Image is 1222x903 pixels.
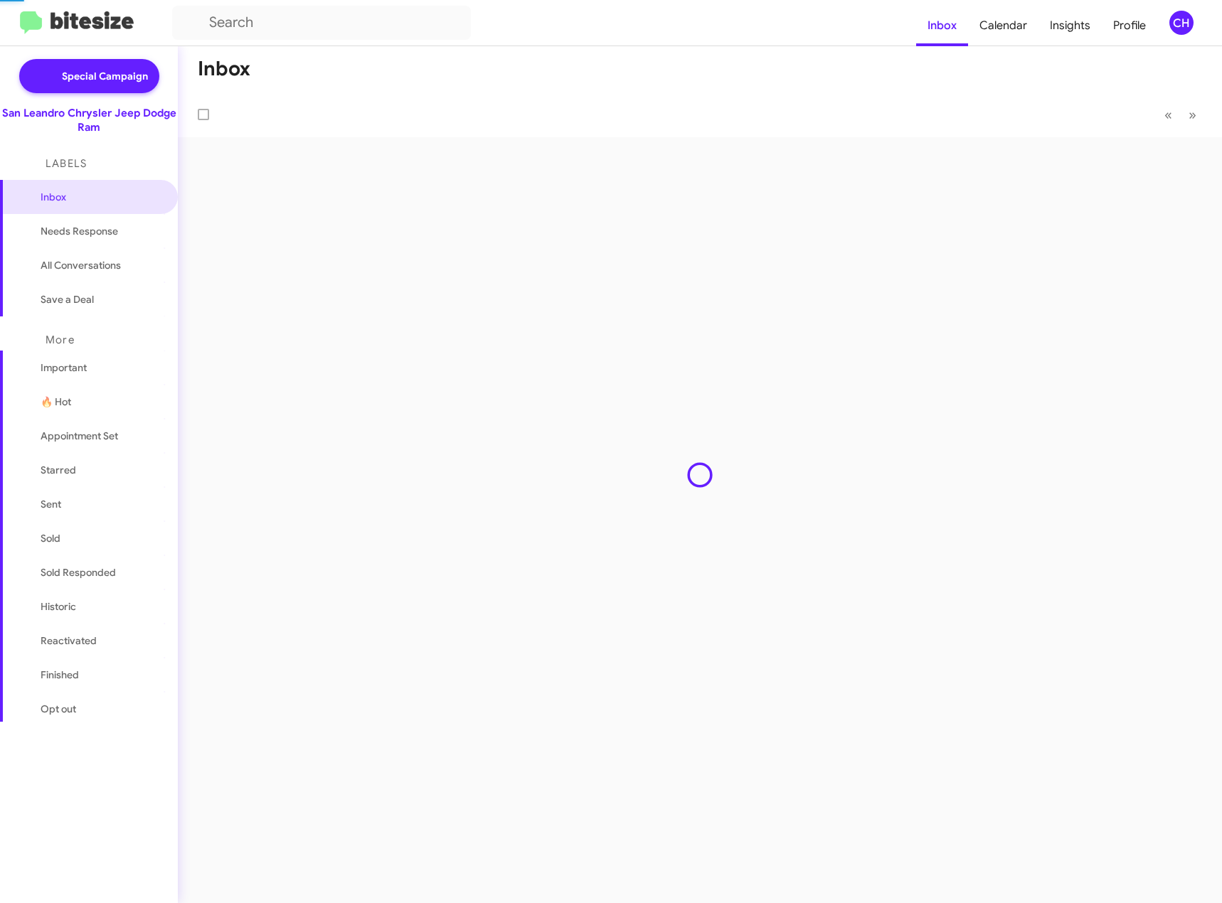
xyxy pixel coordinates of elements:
[916,5,968,46] a: Inbox
[1038,5,1102,46] a: Insights
[62,69,148,83] span: Special Campaign
[41,702,76,716] span: Opt out
[46,157,87,170] span: Labels
[1157,100,1205,129] nav: Page navigation example
[41,258,121,272] span: All Conversations
[41,292,94,306] span: Save a Deal
[1189,106,1196,124] span: »
[1157,11,1206,35] button: CH
[198,58,250,80] h1: Inbox
[41,565,116,579] span: Sold Responded
[41,497,61,511] span: Sent
[1102,5,1157,46] a: Profile
[1164,106,1172,124] span: «
[41,190,161,204] span: Inbox
[1156,100,1181,129] button: Previous
[41,599,76,614] span: Historic
[41,463,76,477] span: Starred
[19,59,159,93] a: Special Campaign
[41,360,161,375] span: Important
[1180,100,1205,129] button: Next
[41,634,97,648] span: Reactivated
[41,395,71,409] span: 🔥 Hot
[41,224,161,238] span: Needs Response
[46,333,75,346] span: More
[172,6,471,40] input: Search
[41,429,118,443] span: Appointment Set
[41,668,79,682] span: Finished
[1169,11,1194,35] div: CH
[41,531,60,545] span: Sold
[968,5,1038,46] a: Calendar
